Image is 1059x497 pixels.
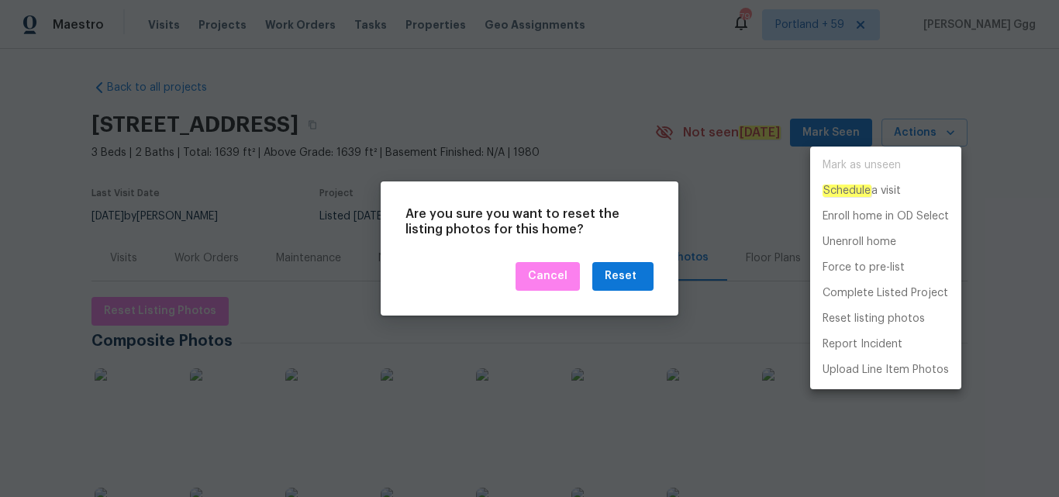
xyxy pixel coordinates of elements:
p: a visit [823,183,901,199]
p: Force to pre-list [823,260,905,276]
p: Enroll home in OD Select [823,209,949,225]
p: Complete Listed Project [823,285,948,302]
p: Reset listing photos [823,311,925,327]
em: Schedule [823,185,871,197]
p: Report Incident [823,337,902,353]
p: Unenroll home [823,234,896,250]
p: Upload Line Item Photos [823,362,949,378]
